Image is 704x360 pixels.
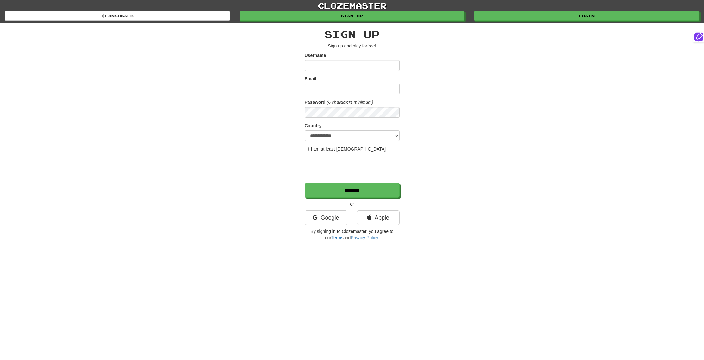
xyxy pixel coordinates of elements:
a: Terms [331,235,343,240]
p: Sign up and play for ! [305,43,400,49]
p: or [305,201,400,207]
a: Google [305,210,347,225]
a: Languages [5,11,230,21]
a: Privacy Policy [351,235,378,240]
label: Username [305,52,326,59]
label: Country [305,122,322,129]
input: I am at least [DEMOGRAPHIC_DATA] [305,147,309,151]
a: Sign up [240,11,465,21]
a: Login [474,11,699,21]
label: I am at least [DEMOGRAPHIC_DATA] [305,146,386,152]
a: Apple [357,210,400,225]
label: Password [305,99,326,105]
u: free [367,43,375,48]
p: By signing in to Clozemaster, you agree to our and . [305,228,400,241]
h2: Sign up [305,29,400,40]
iframe: reCAPTCHA [305,155,401,180]
em: (6 characters minimum) [327,100,373,105]
label: Email [305,76,316,82]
